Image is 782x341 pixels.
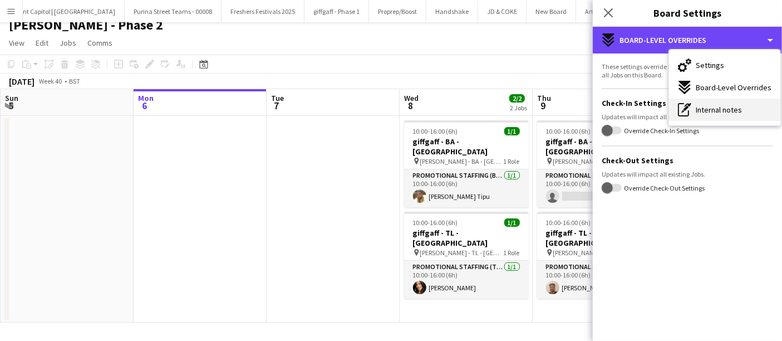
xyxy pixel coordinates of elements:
h3: Board Settings [593,6,782,20]
span: 9 [535,99,551,112]
span: 1/1 [504,127,520,135]
span: [PERSON_NAME] - BA - [GEOGRAPHIC_DATA] [553,157,637,165]
h3: Check-In Settings [602,98,773,108]
span: Board-Level Overrides [696,82,771,92]
label: Override Check-Out Settings [622,183,705,192]
div: Updates will impact all existing Jobs. [602,113,773,121]
span: Mon [138,93,154,103]
h3: giffgaff - TL - [GEOGRAPHIC_DATA] [404,228,529,248]
div: [DATE] [9,76,35,87]
button: Handshake [426,1,478,22]
app-job-card: 10:00-16:00 (6h)0/1giffgaff - BA - [GEOGRAPHIC_DATA] [PERSON_NAME] - BA - [GEOGRAPHIC_DATA]1 Role... [537,120,662,207]
app-card-role: Promotional Staffing (Team Leader)1/110:00-16:00 (6h)[PERSON_NAME] [537,261,662,299]
div: These settings override Platform-wide defaults and apply to all Jobs on this Board. [602,62,773,79]
span: View [9,38,24,48]
app-job-card: 10:00-16:00 (6h)1/1giffgaff - BA - [GEOGRAPHIC_DATA] [PERSON_NAME] - BA - [GEOGRAPHIC_DATA]1 Role... [404,120,529,207]
span: [PERSON_NAME] - TL - [GEOGRAPHIC_DATA] [553,249,637,257]
h3: giffgaff - BA - [GEOGRAPHIC_DATA] [537,137,662,157]
a: Comms [83,36,117,50]
span: Week 40 [37,77,65,85]
button: Proprep/Boost [369,1,426,22]
span: 2/2 [509,94,525,103]
span: 1 Role [504,249,520,257]
app-job-card: 10:00-16:00 (6h)1/1giffgaff - TL - [GEOGRAPHIC_DATA] [PERSON_NAME] - TL - [GEOGRAPHIC_DATA]1 Role... [404,212,529,299]
span: 8 [402,99,419,112]
button: giffgaff - Phase 1 [304,1,369,22]
button: Purina Street Teams - 00008 [125,1,222,22]
a: View [4,36,29,50]
span: 5 [3,99,18,112]
button: Internal notes [669,99,780,121]
h3: giffgaff - TL - [GEOGRAPHIC_DATA] [537,228,662,248]
span: [PERSON_NAME] - TL - [GEOGRAPHIC_DATA] [420,249,504,257]
span: Sun [5,93,18,103]
span: 10:00-16:00 (6h) [546,127,591,135]
button: New Board [527,1,576,22]
span: 7 [269,99,284,112]
app-card-role: Promotional Staffing (Brand Ambassadors)1/110:00-16:00 (6h)[PERSON_NAME] Tipu [404,169,529,207]
app-job-card: 10:00-16:00 (6h)1/1giffgaff - TL - [GEOGRAPHIC_DATA] [PERSON_NAME] - TL - [GEOGRAPHIC_DATA]1 Role... [537,212,662,299]
span: [PERSON_NAME] - BA - [GEOGRAPHIC_DATA] [420,157,504,165]
span: 10:00-16:00 (6h) [413,127,458,135]
span: Settings [696,60,724,70]
span: 10:00-16:00 (6h) [546,218,591,227]
button: Board-Level Overrides [669,76,780,99]
span: Comms [87,38,112,48]
app-card-role: Promotional Staffing (Team Leader)1/110:00-16:00 (6h)[PERSON_NAME] [404,261,529,299]
button: Freshers Festivals 2025 [222,1,304,22]
div: BST [69,77,80,85]
button: Art Fund [576,1,619,22]
span: 1 Role [504,157,520,165]
div: 2 Jobs [510,104,527,112]
span: Jobs [60,38,76,48]
h3: Check-Out Settings [602,155,773,165]
span: Edit [36,38,48,48]
span: Tue [271,93,284,103]
span: Internal notes [696,105,742,115]
div: Board-Level Overrides [593,27,782,53]
span: Wed [404,93,419,103]
a: Jobs [55,36,81,50]
h3: giffgaff - BA - [GEOGRAPHIC_DATA] [404,137,529,157]
span: 6 [136,99,154,112]
button: Settings [669,54,780,76]
span: 1/1 [504,218,520,227]
label: Override Check-In Settings [622,126,699,135]
span: 10:00-16:00 (6h) [413,218,458,227]
button: JD & COKE [478,1,527,22]
a: Edit [31,36,53,50]
span: Thu [537,93,551,103]
app-card-role: Promotional Staffing (Brand Ambassadors)0/110:00-16:00 (6h) [537,169,662,207]
h1: [PERSON_NAME] - Phase 2 [9,17,163,33]
div: Updates will impact all existing Jobs. [602,170,773,178]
